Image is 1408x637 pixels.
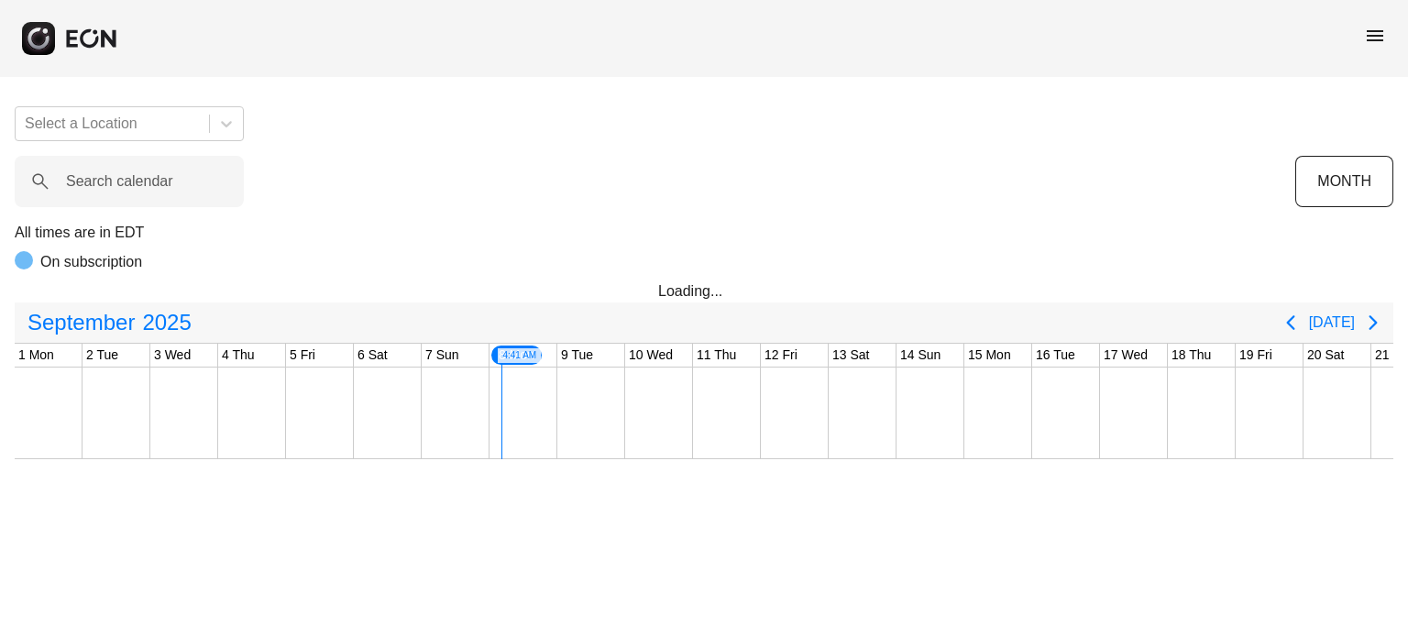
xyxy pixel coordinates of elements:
button: [DATE] [1309,306,1355,339]
div: 9 Tue [557,344,597,367]
div: 20 Sat [1303,344,1347,367]
div: 17 Wed [1100,344,1151,367]
div: 16 Tue [1032,344,1079,367]
div: Loading... [658,280,750,302]
div: 19 Fri [1236,344,1276,367]
span: September [24,304,138,341]
div: 18 Thu [1168,344,1215,367]
div: 15 Mon [964,344,1015,367]
p: All times are in EDT [15,222,1393,244]
div: 3 Wed [150,344,194,367]
div: 2 Tue [82,344,122,367]
div: 8 Mon [489,344,544,367]
button: September2025 [16,304,203,341]
div: 10 Wed [625,344,676,367]
button: Next page [1355,304,1391,341]
div: 1 Mon [15,344,58,367]
span: menu [1364,25,1386,47]
div: 5 Fri [286,344,319,367]
div: 11 Thu [693,344,740,367]
div: 6 Sat [354,344,391,367]
div: 4 Thu [218,344,258,367]
div: 14 Sun [896,344,944,367]
div: 13 Sat [829,344,873,367]
div: 12 Fri [761,344,801,367]
div: 7 Sun [422,344,463,367]
p: On subscription [40,251,142,273]
button: Previous page [1272,304,1309,341]
button: MONTH [1295,156,1393,207]
label: Search calendar [66,170,173,192]
span: 2025 [138,304,194,341]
